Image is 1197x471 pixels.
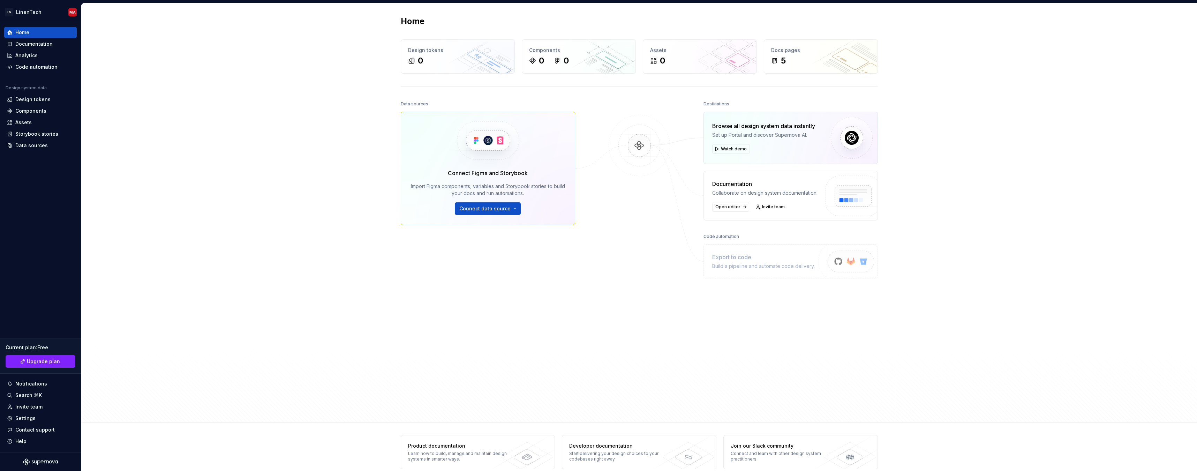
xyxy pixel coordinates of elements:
div: Home [15,29,29,36]
div: Destinations [703,99,729,109]
a: Settings [4,413,77,424]
div: Code automation [703,232,739,241]
svg: Supernova Logo [23,458,58,465]
div: Help [15,438,27,445]
button: Help [4,436,77,447]
span: Open editor [715,204,740,210]
div: Build a pipeline and automate code delivery. [712,263,815,270]
div: Design tokens [408,47,507,54]
div: Documentation [15,40,53,47]
a: Code automation [4,61,77,73]
div: Assets [650,47,750,54]
a: Open editor [712,202,749,212]
div: Analytics [15,52,38,59]
div: Documentation [712,180,818,188]
div: Start delivering your design choices to your codebases right away. [569,451,671,462]
a: Documentation [4,38,77,50]
a: Design tokens0 [401,39,515,74]
div: Settings [15,415,36,422]
div: Current plan : Free [6,344,75,351]
div: LinenTech [16,9,42,16]
a: Invite team [4,401,77,412]
a: Assets [4,117,77,128]
div: Components [529,47,628,54]
div: Docs pages [771,47,871,54]
div: Invite team [15,403,43,410]
div: Notifications [15,380,47,387]
div: 0 [539,55,544,66]
span: Invite team [762,204,785,210]
div: Components [15,107,46,114]
span: Upgrade plan [27,358,60,365]
div: FS [5,8,13,16]
button: Upgrade plan [6,355,75,368]
div: Import Figma components, variables and Storybook stories to build your docs and run automations. [411,183,565,197]
div: Product documentation [408,442,510,449]
a: Analytics [4,50,77,61]
button: Watch demo [712,144,750,154]
div: 5 [781,55,786,66]
h2: Home [401,16,424,27]
div: Search ⌘K [15,392,42,399]
div: Collaborate on design system documentation. [712,189,818,196]
span: Watch demo [721,146,747,152]
a: Data sources [4,140,77,151]
div: Assets [15,119,32,126]
a: Assets0 [643,39,757,74]
div: 0 [564,55,569,66]
div: Code automation [15,63,58,70]
div: Export to code [712,253,815,261]
div: Data sources [401,99,428,109]
div: Learn how to build, manage and maintain design systems in smarter ways. [408,451,510,462]
span: Connect data source [459,205,511,212]
div: Connect and learn with other design system practitioners. [731,451,832,462]
button: Notifications [4,378,77,389]
a: Docs pages5 [764,39,878,74]
div: Connect Figma and Storybook [448,169,528,177]
a: Design tokens [4,94,77,105]
div: Join our Slack community [731,442,832,449]
div: Browse all design system data instantly [712,122,815,130]
div: Contact support [15,426,55,433]
a: Developer documentationStart delivering your design choices to your codebases right away. [562,435,716,469]
div: Developer documentation [569,442,671,449]
div: Data sources [15,142,48,149]
a: Components [4,105,77,117]
div: 0 [660,55,665,66]
a: Components00 [522,39,636,74]
a: Home [4,27,77,38]
button: Contact support [4,424,77,435]
div: Storybook stories [15,130,58,137]
div: Design tokens [15,96,51,103]
button: Search ⌘K [4,390,77,401]
a: Invite team [753,202,788,212]
div: MA [69,9,76,15]
div: 0 [418,55,423,66]
div: Design system data [6,85,47,91]
button: Connect data source [455,202,521,215]
a: Storybook stories [4,128,77,140]
a: Product documentationLearn how to build, manage and maintain design systems in smarter ways. [401,435,555,469]
div: Set up Portal and discover Supernova AI. [712,132,815,139]
button: FSLinenTechMA [1,5,80,20]
a: Join our Slack communityConnect and learn with other design system practitioners. [723,435,878,469]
